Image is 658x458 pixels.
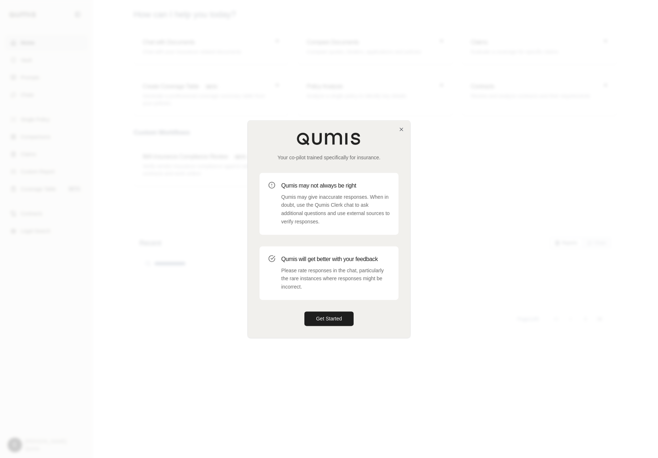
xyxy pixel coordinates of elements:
[296,132,362,145] img: Qumis Logo
[304,311,354,326] button: Get Started
[281,266,390,291] p: Please rate responses in the chat, particularly the rare instances where responses might be incor...
[260,154,398,161] p: Your co-pilot trained specifically for insurance.
[281,255,390,264] h3: Qumis will get better with your feedback
[281,193,390,226] p: Qumis may give inaccurate responses. When in doubt, use the Qumis Clerk chat to ask additional qu...
[281,181,390,190] h3: Qumis may not always be right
